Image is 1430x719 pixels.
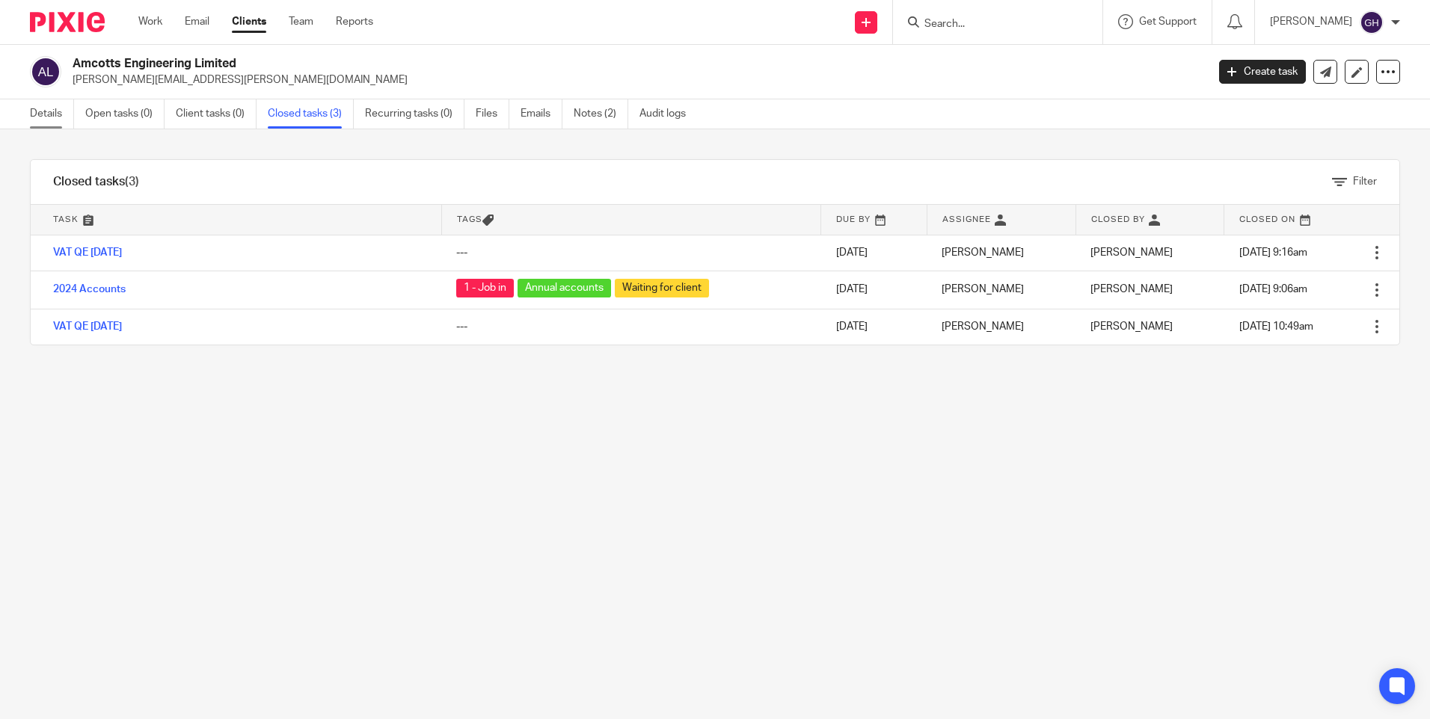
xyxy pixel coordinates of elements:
td: [DATE] [821,235,927,271]
a: Emails [521,99,562,129]
span: [PERSON_NAME] [1090,321,1173,332]
th: Tags [441,205,821,235]
a: Team [289,14,313,29]
a: Create task [1219,60,1306,84]
div: --- [456,245,806,260]
a: Client tasks (0) [176,99,257,129]
a: VAT QE [DATE] [53,321,122,332]
span: Get Support [1139,16,1197,27]
h1: Closed tasks [53,174,139,190]
div: --- [456,319,806,334]
span: 1 - Job in [456,279,514,297]
span: [PERSON_NAME] [1090,247,1173,258]
a: Details [30,99,74,129]
a: 2024 Accounts [53,284,126,294]
a: Recurring tasks (0) [365,99,464,129]
h2: Amcotts Engineering Limited [73,56,972,72]
td: [DATE] [821,271,927,309]
span: [DATE] 9:06am [1239,284,1307,294]
span: Filter [1353,176,1377,187]
input: Search [923,18,1058,31]
a: Closed tasks (3) [268,99,354,129]
span: [PERSON_NAME] [1090,284,1173,294]
img: Pixie [30,12,105,32]
td: [DATE] [821,309,927,345]
img: svg%3E [1360,10,1384,34]
p: [PERSON_NAME][EMAIL_ADDRESS][PERSON_NAME][DOMAIN_NAME] [73,72,1197,87]
a: Audit logs [639,99,697,129]
a: Notes (2) [574,99,628,129]
p: [PERSON_NAME] [1270,14,1352,29]
a: Clients [232,14,266,29]
td: [PERSON_NAME] [927,309,1075,345]
a: Email [185,14,209,29]
span: Annual accounts [518,279,611,297]
td: [PERSON_NAME] [927,235,1075,271]
a: Reports [336,14,373,29]
a: Work [138,14,162,29]
a: Open tasks (0) [85,99,165,129]
span: [DATE] 9:16am [1239,247,1307,258]
span: (3) [125,176,139,188]
a: VAT QE [DATE] [53,247,122,258]
span: Waiting for client [615,279,709,297]
td: [PERSON_NAME] [927,271,1075,309]
img: svg%3E [30,56,61,87]
a: Files [476,99,509,129]
span: [DATE] 10:49am [1239,321,1313,332]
